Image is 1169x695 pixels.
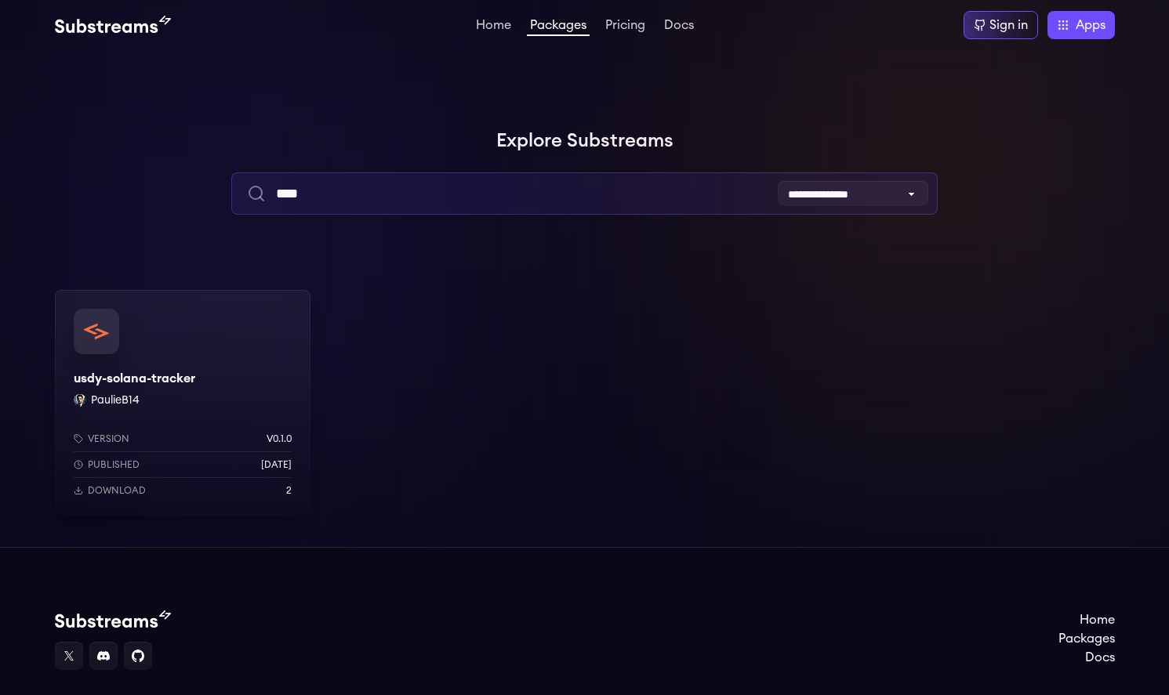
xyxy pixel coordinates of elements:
p: Download [88,484,146,497]
img: Substream's logo [55,610,171,629]
p: 2 [286,484,292,497]
a: Packages [527,19,590,36]
a: Home [473,19,514,34]
img: Substream's logo [55,16,171,34]
a: Sign in [964,11,1038,39]
h1: Explore Substreams [55,125,1115,157]
a: Packages [1058,629,1115,648]
p: v0.1.0 [267,433,292,445]
p: Version [88,433,129,445]
a: usdy-solana-trackerusdy-solana-trackerPaulieB14 PaulieB14Versionv0.1.0Published[DATE]Download2 [55,290,310,516]
span: Apps [1076,16,1105,34]
p: [DATE] [261,458,292,471]
a: Pricing [602,19,648,34]
div: Sign in [989,16,1028,34]
a: Home [1058,610,1115,629]
a: Docs [1058,648,1115,667]
p: Published [88,458,140,471]
a: Docs [661,19,697,34]
button: PaulieB14 [91,393,140,408]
